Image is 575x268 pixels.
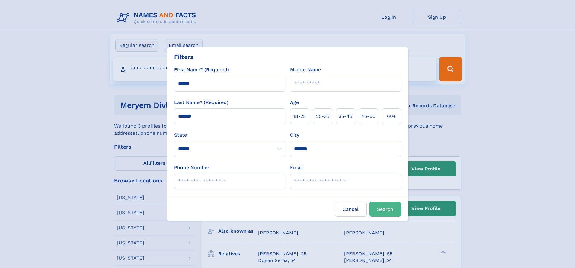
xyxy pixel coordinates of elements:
[339,113,352,120] span: 35‑45
[361,113,375,120] span: 45‑60
[293,113,306,120] span: 18‑25
[290,99,299,106] label: Age
[174,66,229,73] label: First Name* (Required)
[316,113,329,120] span: 25‑35
[290,131,299,139] label: City
[369,202,401,217] button: Search
[387,113,396,120] span: 60+
[290,164,303,171] label: Email
[174,52,193,61] div: Filters
[335,202,367,217] label: Cancel
[174,131,285,139] label: State
[174,99,228,106] label: Last Name* (Required)
[174,164,209,171] label: Phone Number
[290,66,321,73] label: Middle Name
